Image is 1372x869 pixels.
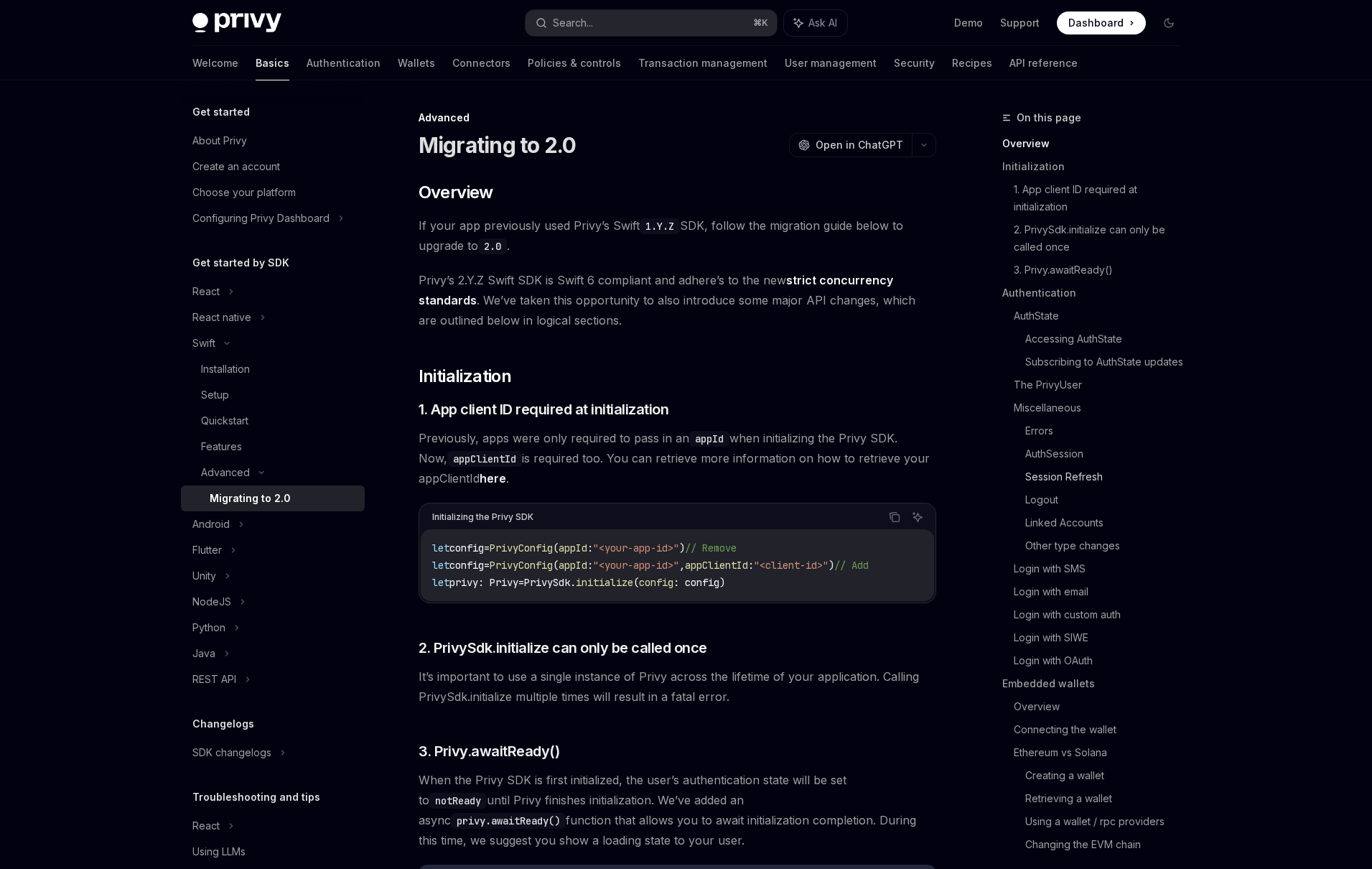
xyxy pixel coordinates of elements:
span: ( [553,542,559,554]
span: Privy’s 2.Y.Z Swift SDK is Swift 6 compliant and adhere’s to the new . We’ve taken this opportuni... [419,270,936,330]
a: Embedded wallets [1002,672,1192,695]
div: Quickstart [201,412,248,429]
span: 2. PrivySdk.initialize can only be called once [419,638,707,658]
a: Features [181,434,365,460]
button: Toggle dark mode [1157,11,1180,34]
span: : [587,559,593,572]
a: 2. PrivySdk.initialize can only be called once [1014,218,1192,259]
span: "<client-id>" [754,559,829,572]
div: Advanced [419,111,936,125]
a: Setup [181,382,365,408]
div: Unity [192,567,216,585]
div: NodeJS [192,593,231,610]
span: let [432,559,449,572]
a: Transaction management [638,46,767,80]
a: AuthSession [1025,442,1192,465]
a: AuthState [1014,305,1192,327]
span: PrivySdk. [524,576,576,589]
button: Copy the contents from the code block [885,508,904,526]
a: Ethereum vs Solana [1014,741,1192,764]
a: 3. Privy.awaitReady() [1014,259,1192,282]
div: Flutter [192,542,222,559]
a: Login with custom auth [1014,603,1192,626]
a: Basics [256,46,289,80]
a: Policies & controls [528,46,621,80]
span: Previously, apps were only required to pass in an when initializing the Privy SDK. Now, is requir... [419,428,936,488]
h5: Get started [192,103,250,121]
div: Android [192,516,230,533]
code: 2.0 [478,238,507,254]
div: Setup [201,386,229,404]
div: Swift [192,335,215,352]
span: config [639,576,673,589]
code: 1.Y.Z [640,218,680,234]
a: Recipes [952,46,992,80]
div: Initializing the Privy SDK [432,508,533,526]
a: Authentication [1002,282,1192,305]
span: // Add [834,559,869,572]
a: strict concurrency standards [419,273,893,308]
a: Overview [1002,132,1192,155]
span: appClientId [685,559,748,572]
a: Wallets [398,46,435,80]
div: Migrating to 2.0 [210,490,291,507]
span: ( [553,559,559,572]
span: On this page [1017,109,1081,126]
a: Demo [954,16,983,30]
a: Installation [181,356,365,382]
a: About Privy [181,128,365,154]
span: It’s important to use a single instance of Privy across the lifetime of your application. Calling... [419,666,936,707]
a: Miscellaneous [1014,396,1192,419]
a: Other type changes [1025,534,1192,557]
div: REST API [192,671,236,688]
span: When the Privy SDK is first initialized, the user’s authentication state will be set to until Pri... [419,770,936,850]
span: = [484,542,490,554]
a: Login with OAuth [1014,649,1192,672]
a: Accessing AuthState [1025,327,1192,350]
a: Changing the EVM chain [1025,833,1192,856]
span: appId [559,542,587,554]
a: Login with email [1014,580,1192,603]
a: Subscribing to AuthState updates [1025,350,1192,373]
code: privy.awaitReady() [451,813,566,829]
a: Linked Accounts [1025,511,1192,534]
a: Errors [1025,419,1192,442]
div: Configuring Privy Dashboard [192,210,330,227]
a: Authentication [307,46,381,80]
a: here [480,471,506,486]
div: About Privy [192,132,247,149]
a: Using LLMs [181,839,365,865]
a: Retrieving a wallet [1025,787,1192,810]
a: Migrating to 2.0 [181,485,365,511]
span: config [449,542,484,554]
a: Dashboard [1057,11,1146,34]
button: Open in ChatGPT [789,133,912,157]
a: 1. App client ID required at initialization [1014,178,1192,218]
span: "<your-app-id>" [593,559,679,572]
button: Ask AI [908,508,927,526]
div: Advanced [201,464,250,481]
span: : config) [673,576,725,589]
span: 1. App client ID required at initialization [419,399,669,419]
span: ⌘ K [753,17,768,29]
div: Choose your platform [192,184,296,201]
code: appClientId [447,451,522,467]
a: Overview [1014,695,1192,718]
div: Using LLMs [192,843,246,860]
div: Java [192,645,215,662]
span: PrivyConfig [490,559,553,572]
div: Search... [553,14,593,32]
div: Features [201,438,242,455]
a: API reference [1009,46,1078,80]
button: Search...⌘K [526,10,777,36]
span: Initialization [419,365,512,388]
span: If your app previously used Privy’s Swift SDK, follow the migration guide below to upgrade to . [419,215,936,256]
a: The PrivyUser [1014,373,1192,396]
span: : [748,559,754,572]
a: Quickstart [181,408,365,434]
span: 3. Privy.awaitReady() [419,741,560,761]
div: Installation [201,361,250,378]
a: Logout [1025,488,1192,511]
span: Dashboard [1068,16,1124,30]
span: let [432,576,449,589]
